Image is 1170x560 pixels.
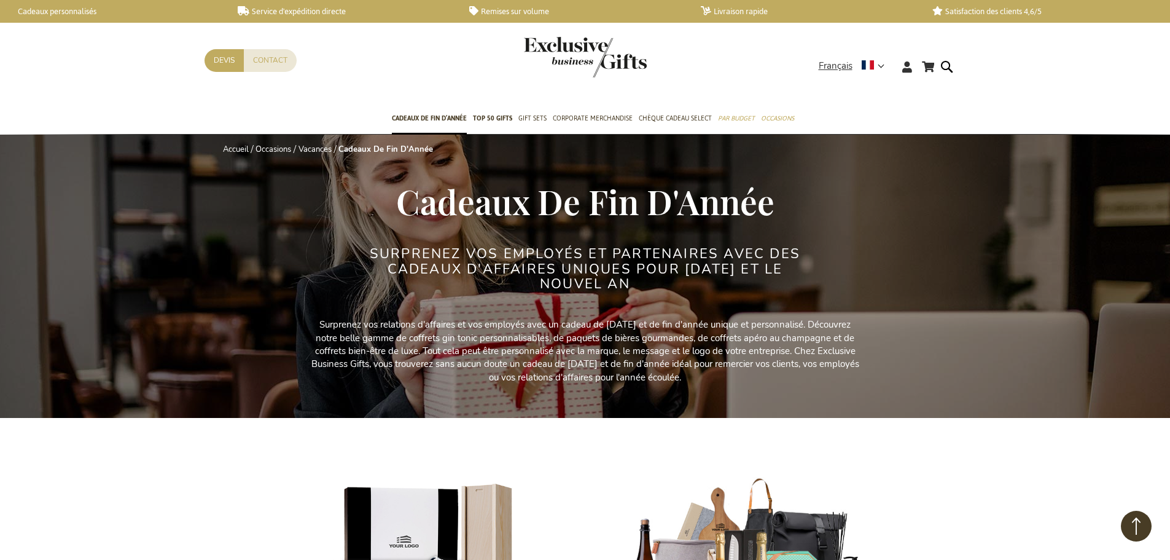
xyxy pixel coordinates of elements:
a: Service d'expédition directe [238,6,450,17]
a: Occasions [255,144,291,155]
span: Gift Sets [518,112,547,125]
a: Satisfaction des clients 4,6/5 [932,6,1144,17]
span: Corporate Merchandise [553,112,633,125]
img: Exclusive Business gifts logo [524,37,647,77]
a: Contact [244,49,297,72]
span: Chèque Cadeau Select [639,112,712,125]
a: Accueil [223,144,249,155]
span: Occasions [761,112,794,125]
span: Cadeaux De Fin D'Année [396,178,774,224]
h2: Surprenez VOS EMPLOYÉS ET PARTENAIRES avec des cadeaux d'affaires UNIQUES POUR [DATE] ET LE NOUVE... [355,246,816,291]
a: store logo [524,37,585,77]
span: Français [819,59,852,73]
p: Surprenez vos relations d'affaires et vos employés avec un cadeau de [DATE] et de fin d'année uni... [309,318,862,384]
a: Vacances [298,144,332,155]
strong: Cadeaux De Fin D'Année [338,144,433,155]
div: Français [819,59,892,73]
a: Remises sur volume [469,6,681,17]
span: Cadeaux de fin d’année [392,112,467,125]
span: Par budget [718,112,755,125]
a: Cadeaux personnalisés [6,6,218,17]
span: TOP 50 Gifts [473,112,512,125]
a: Livraison rapide [701,6,913,17]
a: Devis [205,49,244,72]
